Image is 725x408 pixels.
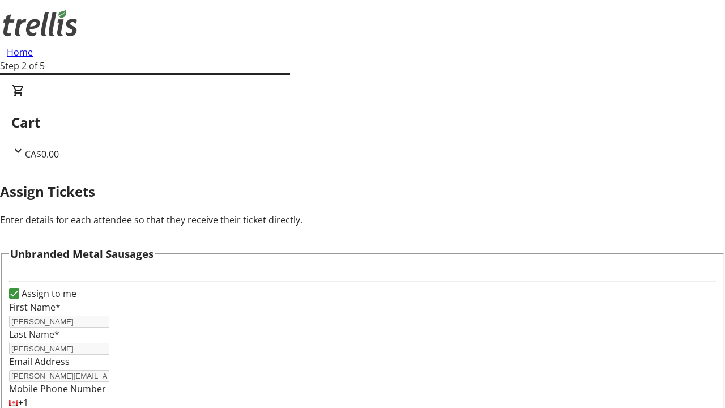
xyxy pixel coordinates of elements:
label: Mobile Phone Number [9,382,106,395]
label: First Name* [9,301,61,313]
span: CA$0.00 [25,148,59,160]
h2: Cart [11,112,714,133]
label: Last Name* [9,328,59,341]
label: Email Address [9,355,70,368]
div: CartCA$0.00 [11,84,714,161]
label: Assign to me [19,287,76,300]
h3: Unbranded Metal Sausages [10,246,153,262]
